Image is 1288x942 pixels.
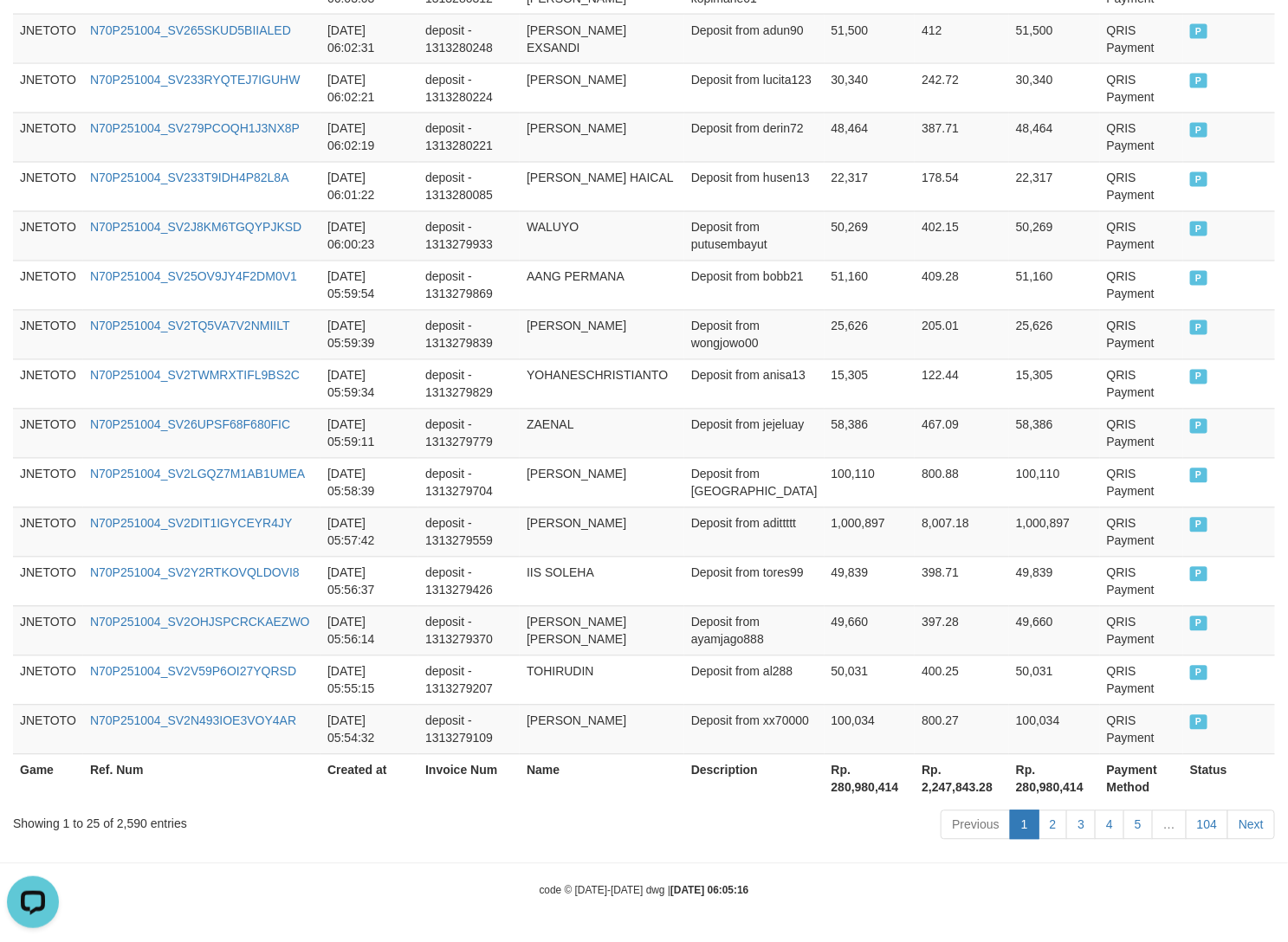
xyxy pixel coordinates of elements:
td: 49,660 [825,606,916,655]
a: N70P251004_SV2N493IOE3VOY4AR [90,714,296,728]
a: N70P251004_SV233T9IDH4P82L8A [90,171,289,185]
td: 400.25 [915,655,1009,705]
td: Deposit from jejeluay [684,409,825,458]
td: 22,317 [1009,162,1100,211]
td: [DATE] 05:59:54 [320,261,418,310]
td: [DATE] 05:59:34 [320,359,418,409]
th: Rp. 2,247,843.28 [915,754,1009,803]
a: N70P251004_SV279PCOQH1J3NX8P [90,122,300,136]
td: 205.01 [915,310,1009,359]
td: QRIS Payment [1100,458,1183,507]
td: 48,464 [825,113,916,162]
td: JNETOTO [13,14,83,63]
td: deposit - 1313279207 [418,655,520,705]
a: … [1152,810,1187,840]
td: [DATE] 05:59:11 [320,409,418,458]
td: deposit - 1313279704 [418,458,520,507]
td: [DATE] 05:59:39 [320,310,418,359]
td: YOHANESCHRISTIANTO [520,359,684,409]
td: 398.71 [915,557,1009,606]
td: 25,626 [1009,310,1100,359]
td: deposit - 1313279933 [418,211,520,261]
td: QRIS Payment [1100,557,1183,606]
td: 51,500 [825,14,916,63]
td: Deposit from derin72 [684,113,825,162]
td: 50,031 [1009,655,1100,705]
td: [PERSON_NAME] [520,310,684,359]
span: PAID [1190,419,1207,434]
td: 397.28 [915,606,1009,655]
td: deposit - 1313279426 [418,557,520,606]
td: [DATE] 05:55:15 [320,655,418,705]
td: [DATE] 06:02:21 [320,63,418,113]
td: JNETOTO [13,162,83,211]
td: Deposit from adun90 [684,14,825,63]
a: N70P251004_SV2TWMRXTIFL9BS2C [90,369,300,383]
td: QRIS Payment [1100,409,1183,458]
span: PAID [1190,172,1207,187]
td: [PERSON_NAME] [PERSON_NAME] [520,606,684,655]
td: QRIS Payment [1100,359,1183,409]
td: deposit - 1313280221 [418,113,520,162]
a: N70P251004_SV25OV9JY4F2DM0V1 [90,270,297,284]
td: QRIS Payment [1100,507,1183,557]
span: PAID [1190,74,1207,88]
td: 30,340 [825,63,916,113]
td: 242.72 [915,63,1009,113]
a: N70P251004_SV2DIT1IGYCEYR4JY [90,517,292,531]
a: 4 [1095,810,1124,840]
td: deposit - 1313279109 [418,705,520,754]
span: PAID [1190,666,1207,681]
td: 25,626 [825,310,916,359]
a: 2 [1039,810,1068,840]
td: IIS SOLEHA [520,557,684,606]
td: deposit - 1313280248 [418,14,520,63]
td: 800.88 [915,458,1009,507]
td: deposit - 1313279559 [418,507,520,557]
td: [PERSON_NAME] [520,458,684,507]
td: 1,000,897 [825,507,916,557]
span: PAID [1190,320,1207,335]
td: [PERSON_NAME] [520,63,684,113]
a: N70P251004_SV2J8KM6TGQYPJKSD [90,221,301,235]
a: N70P251004_SV265SKUD5BIIALED [90,23,291,37]
td: 58,386 [825,409,916,458]
th: Rp. 280,980,414 [825,754,916,803]
td: 50,269 [825,211,916,261]
td: 15,305 [1009,359,1100,409]
td: 387.71 [915,113,1009,162]
a: N70P251004_SV2V59P6OI27YQRSD [90,665,296,679]
span: PAID [1190,567,1207,582]
td: 49,839 [825,557,916,606]
td: Deposit from wongjowo00 [684,310,825,359]
td: QRIS Payment [1100,310,1183,359]
td: deposit - 1313279370 [418,606,520,655]
td: [DATE] 06:01:22 [320,162,418,211]
td: 402.15 [915,211,1009,261]
span: PAID [1190,468,1207,483]
td: WALUYO [520,211,684,261]
td: [DATE] 05:56:37 [320,557,418,606]
span: PAID [1190,123,1207,138]
td: 49,839 [1009,557,1100,606]
td: Deposit from tores99 [684,557,825,606]
th: Created at [320,754,418,803]
td: [PERSON_NAME] [520,113,684,162]
td: Deposit from bobb21 [684,261,825,310]
span: PAID [1190,222,1207,236]
td: 100,034 [1009,705,1100,754]
a: N70P251004_SV2LGQZ7M1AB1UMEA [90,468,305,481]
td: JNETOTO [13,507,83,557]
td: 467.09 [915,409,1009,458]
th: Status [1183,754,1275,803]
td: QRIS Payment [1100,14,1183,63]
a: 1 [1010,810,1039,840]
td: JNETOTO [13,557,83,606]
a: Next [1227,810,1275,840]
td: QRIS Payment [1100,211,1183,261]
td: JNETOTO [13,310,83,359]
span: PAID [1190,271,1207,286]
span: PAID [1190,370,1207,384]
td: 100,034 [825,705,916,754]
td: QRIS Payment [1100,655,1183,705]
